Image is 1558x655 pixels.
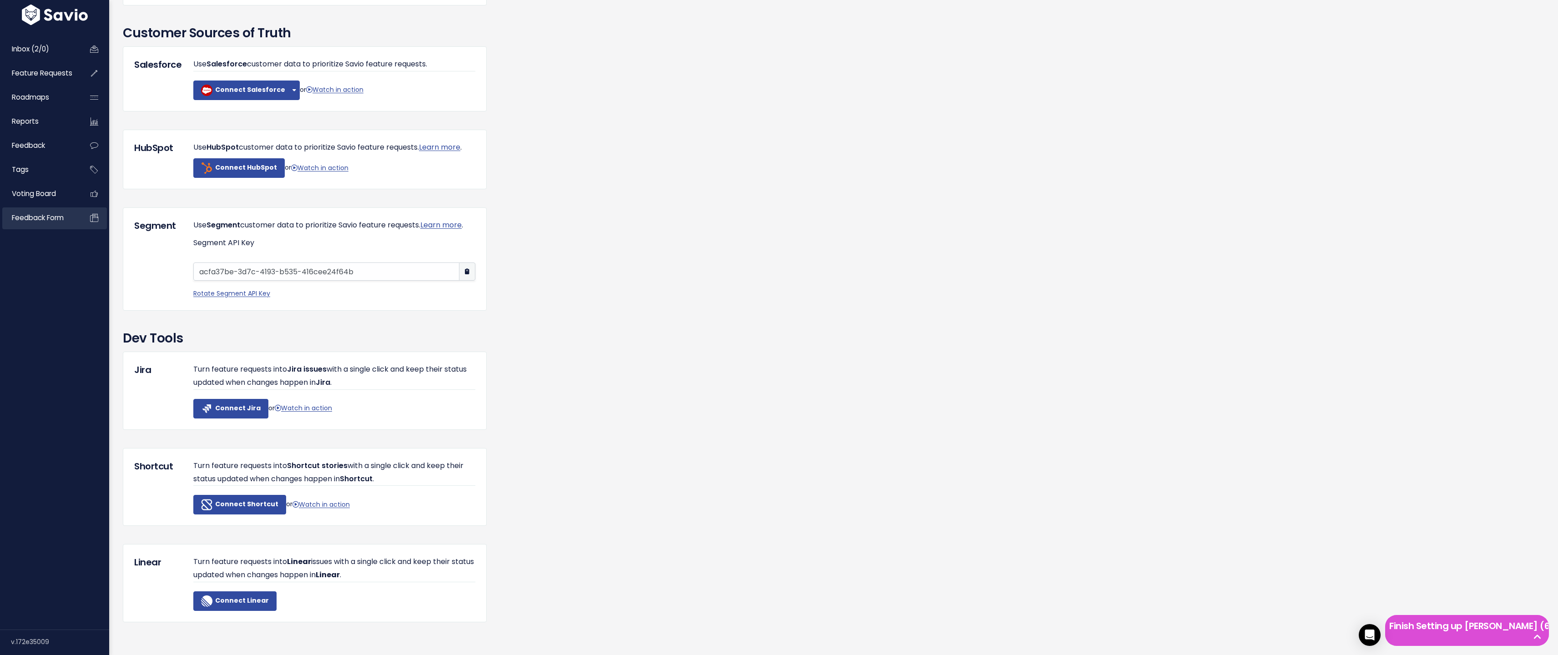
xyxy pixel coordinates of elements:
[201,499,212,510] img: shortcut_logo.9a76a03385a2.png
[134,555,180,569] h5: Linear
[2,63,76,84] a: Feature Requests
[193,141,475,154] p: Use customer data to prioritize Savio feature requests. .
[215,163,277,172] b: Connect HubSpot
[207,142,239,152] span: HubSpot
[2,135,76,156] a: Feedback
[275,403,332,413] a: Watch in action
[134,58,180,71] h5: Salesforce
[123,329,1544,348] h3: Dev Tools
[215,596,269,605] b: Connect Linear
[193,158,475,178] p: or
[12,141,45,150] span: Feedback
[215,403,261,413] b: Connect Jira
[12,213,64,222] span: Feedback form
[292,500,350,509] a: Watch in action
[123,24,1544,43] h3: Customer Sources of Truth
[20,5,90,25] img: logo-white.9d6f32f41409.svg
[12,92,49,102] span: Roadmaps
[2,207,76,228] a: Feedback form
[193,459,475,486] p: Turn feature requests into with a single click and keep their status updated when changes happen ...
[201,403,212,414] img: mark-gradient-white-jira.f0d4028692f2.png
[193,58,475,71] p: Use customer data to prioritize Savio feature requests.
[12,116,39,126] span: Reports
[2,159,76,180] a: Tags
[201,595,212,607] img: linear_logo.9651bda6ce6f.png
[215,500,278,509] b: Connect Shortcut
[193,363,475,390] p: Turn feature requests into with a single click and keep their status updated when changes happen ...
[340,474,373,484] span: Shortcut
[193,555,475,582] p: Turn feature requests into issues with a single click and keep their status updated when changes ...
[12,189,56,198] span: Voting Board
[2,111,76,132] a: Reports
[193,399,268,418] a: Connect Jira
[187,58,482,100] div: or
[193,591,277,611] a: Connect Linear
[287,364,327,374] span: Jira issues
[1359,624,1381,646] div: Open Intercom Messenger
[207,59,247,69] span: Salesforce
[134,219,180,232] h5: Segment
[201,162,212,174] img: hubspot-sprocket-web-color.a5df7d919a38.png
[2,87,76,108] a: Roadmaps
[193,495,475,514] p: or
[2,183,76,204] a: Voting Board
[193,495,286,514] a: Connect Shortcut
[287,556,311,567] strong: Linear
[420,220,462,230] a: Learn more
[419,142,460,152] a: Learn more
[11,630,109,654] div: v.172e35009
[193,289,270,298] a: Rotate Segment API Key
[193,158,285,178] a: Connect HubSpot
[287,460,348,471] span: Shortcut stories
[201,85,212,96] img: salesforce-icon.deb8f6f1a988.png
[316,569,340,580] strong: Linear
[207,220,240,230] span: Segment
[291,163,348,172] a: Watch in action
[134,141,180,155] h5: HubSpot
[2,39,76,60] a: Inbox (2/0)
[193,219,475,232] p: Use customer data to prioritize Savio feature requests. .
[1389,619,1545,633] h5: Finish Setting up [PERSON_NAME] (6 left)
[12,44,49,54] span: Inbox (2/0)
[193,399,475,418] p: or
[134,459,180,473] h5: Shortcut
[12,68,72,78] span: Feature Requests
[193,81,290,100] a: Connect Salesforce
[215,85,285,94] b: Connect Salesforce
[12,165,29,174] span: Tags
[193,237,254,250] label: Segment API Key
[306,85,363,94] a: Watch in action
[134,363,180,377] h5: Jira
[316,377,330,388] span: Jira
